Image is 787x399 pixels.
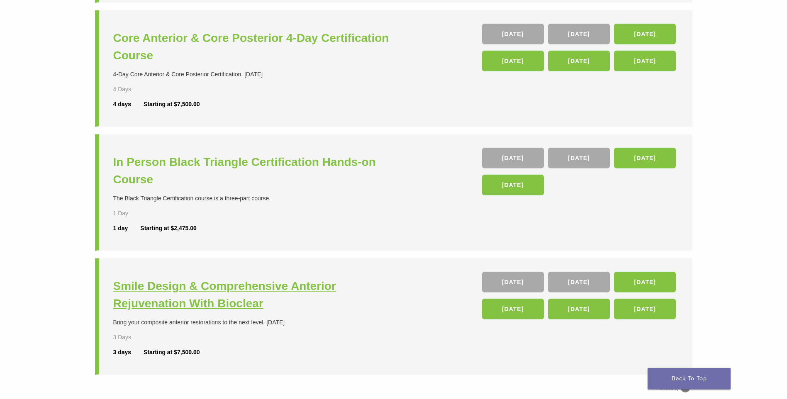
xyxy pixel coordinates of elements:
[482,148,678,199] div: , , ,
[144,348,200,357] div: Starting at $7,500.00
[614,272,676,292] a: [DATE]
[113,194,396,203] div: The Black Triangle Certification course is a three-part course.
[113,348,144,357] div: 3 days
[548,51,610,71] a: [DATE]
[113,100,144,109] div: 4 days
[140,224,196,233] div: Starting at $2,475.00
[548,299,610,319] a: [DATE]
[113,224,141,233] div: 1 day
[482,175,544,195] a: [DATE]
[482,24,544,44] a: [DATE]
[482,299,544,319] a: [DATE]
[482,272,678,324] div: , , , , ,
[113,29,396,64] a: Core Anterior & Core Posterior 4-Day Certification Course
[482,148,544,168] a: [DATE]
[614,24,676,44] a: [DATE]
[482,272,544,292] a: [DATE]
[144,100,200,109] div: Starting at $7,500.00
[113,85,156,94] div: 4 Days
[614,299,676,319] a: [DATE]
[113,318,396,327] div: Bring your composite anterior restorations to the next level. [DATE]
[482,24,678,75] div: , , , , ,
[614,148,676,168] a: [DATE]
[113,209,156,218] div: 1 Day
[113,277,396,312] a: Smile Design & Comprehensive Anterior Rejuvenation With Bioclear
[648,368,731,389] a: Back To Top
[548,148,610,168] a: [DATE]
[614,51,676,71] a: [DATE]
[113,153,396,188] a: In Person Black Triangle Certification Hands-on Course
[113,70,396,79] div: 4-Day Core Anterior & Core Posterior Certification. [DATE]
[548,272,610,292] a: [DATE]
[113,333,156,342] div: 3 Days
[548,24,610,44] a: [DATE]
[482,51,544,71] a: [DATE]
